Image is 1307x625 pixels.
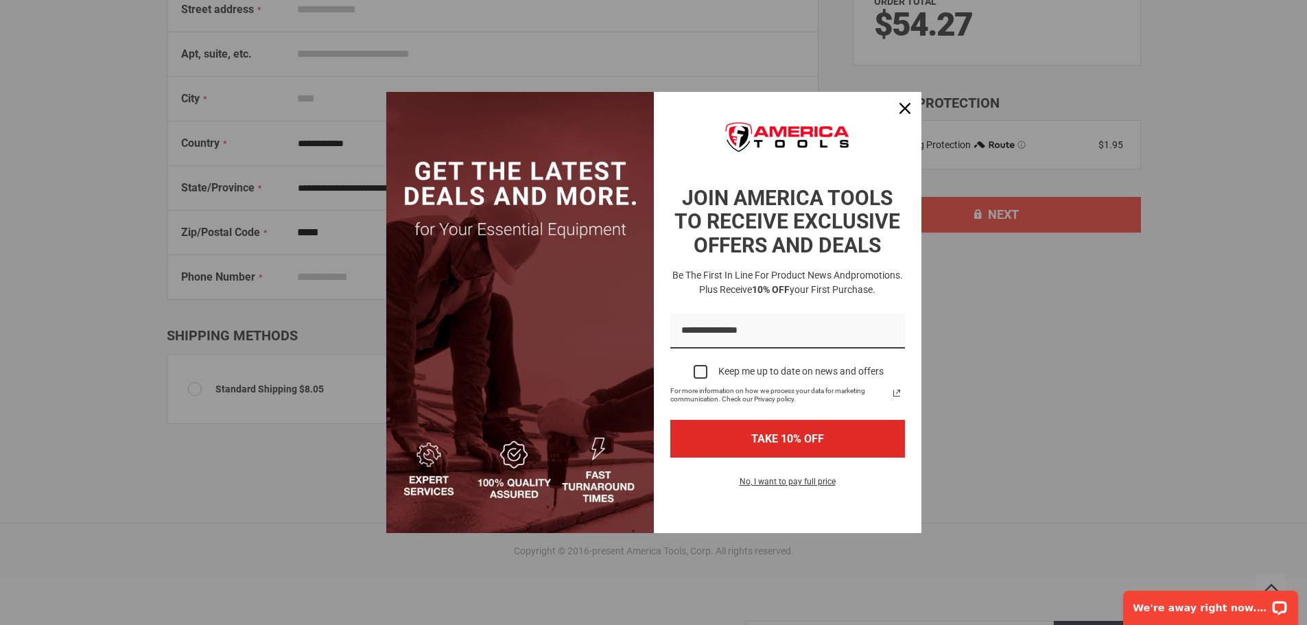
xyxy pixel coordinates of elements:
[674,186,900,257] strong: JOIN AMERICA TOOLS TO RECEIVE EXCLUSIVE OFFERS AND DEALS
[729,474,847,497] button: No, I want to pay full price
[888,385,905,401] a: Read our Privacy Policy
[670,420,905,458] button: TAKE 10% OFF
[670,314,905,349] input: Email field
[899,103,910,114] svg: close icon
[718,366,884,377] div: Keep me up to date on news and offers
[1114,582,1307,625] iframe: LiveChat chat widget
[752,284,790,295] strong: 10% OFF
[668,268,908,297] h3: Be the first in line for product news and
[888,92,921,125] button: Close
[888,385,905,401] svg: link icon
[670,387,888,403] span: For more information on how we process your data for marketing communication. Check our Privacy p...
